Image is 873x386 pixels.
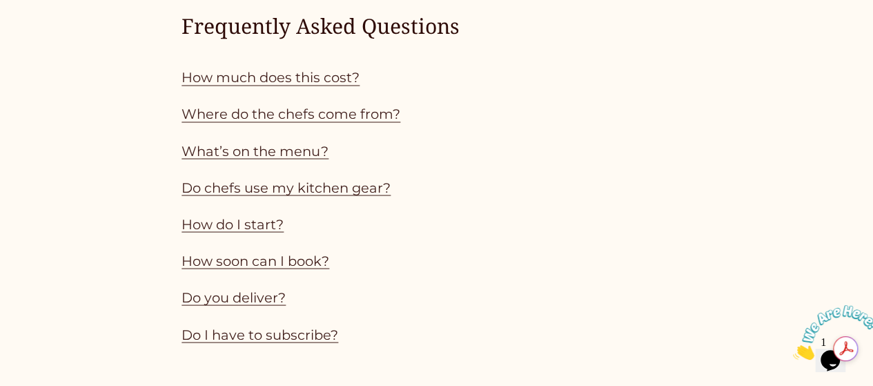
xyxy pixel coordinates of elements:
iframe: chat widget [787,300,873,365]
a: How do I start? [182,215,284,232]
img: Chat attention grabber [6,6,91,60]
a: What’s on the menu? [182,142,328,159]
a: Do chefs use my kitchen gear? [182,179,391,195]
a: Where do the chefs come from? [182,106,400,122]
span: 1 [6,6,11,17]
h4: Frequently Asked Questions [182,12,691,41]
a: Do you deliver? [182,289,286,305]
a: How much does this cost? [182,69,360,86]
a: Do I have to subscribe? [182,326,338,342]
a: How soon can I book? [182,252,329,269]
